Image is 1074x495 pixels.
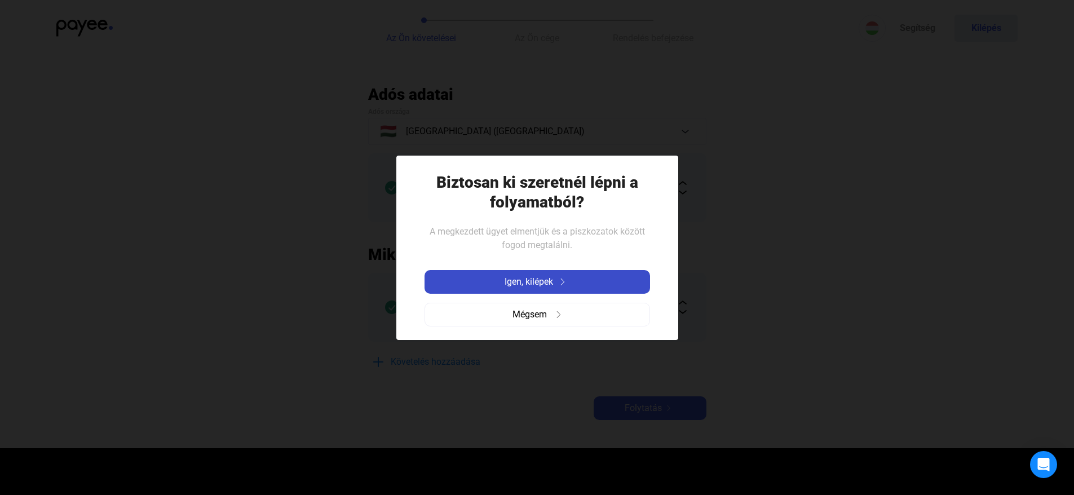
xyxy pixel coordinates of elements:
[1030,451,1057,478] div: Open Intercom Messenger
[425,173,650,212] h1: Biztosan ki szeretnél lépni a folyamatból?
[556,279,569,285] img: arrow-right-white
[425,270,650,294] button: Igen, kilépekarrow-right-white
[505,275,553,289] span: Igen, kilépek
[430,226,645,250] span: A megkezdett ügyet elmentjük és a piszkozatok között fogod megtalálni.
[555,311,562,318] img: arrow-right-grey
[425,303,650,326] button: Mégsemarrow-right-grey
[512,308,547,321] span: Mégsem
